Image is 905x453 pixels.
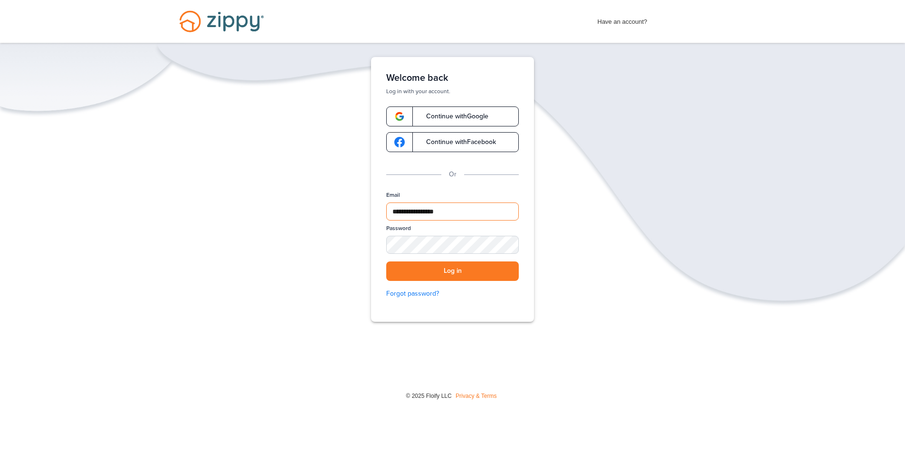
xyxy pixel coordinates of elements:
span: Have an account? [598,12,648,27]
label: Email [386,191,400,199]
label: Password [386,224,411,232]
span: © 2025 Floify LLC [406,393,451,399]
input: Email [386,202,519,221]
input: Password [386,236,519,254]
a: google-logoContinue withFacebook [386,132,519,152]
span: Continue with Google [417,113,488,120]
p: Log in with your account. [386,87,519,95]
img: google-logo [394,137,405,147]
a: google-logoContinue withGoogle [386,106,519,126]
h1: Welcome back [386,72,519,84]
a: Forgot password? [386,289,519,299]
button: Log in [386,261,519,281]
img: google-logo [394,111,405,122]
a: Privacy & Terms [456,393,496,399]
p: Or [449,169,457,180]
span: Continue with Facebook [417,139,496,145]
